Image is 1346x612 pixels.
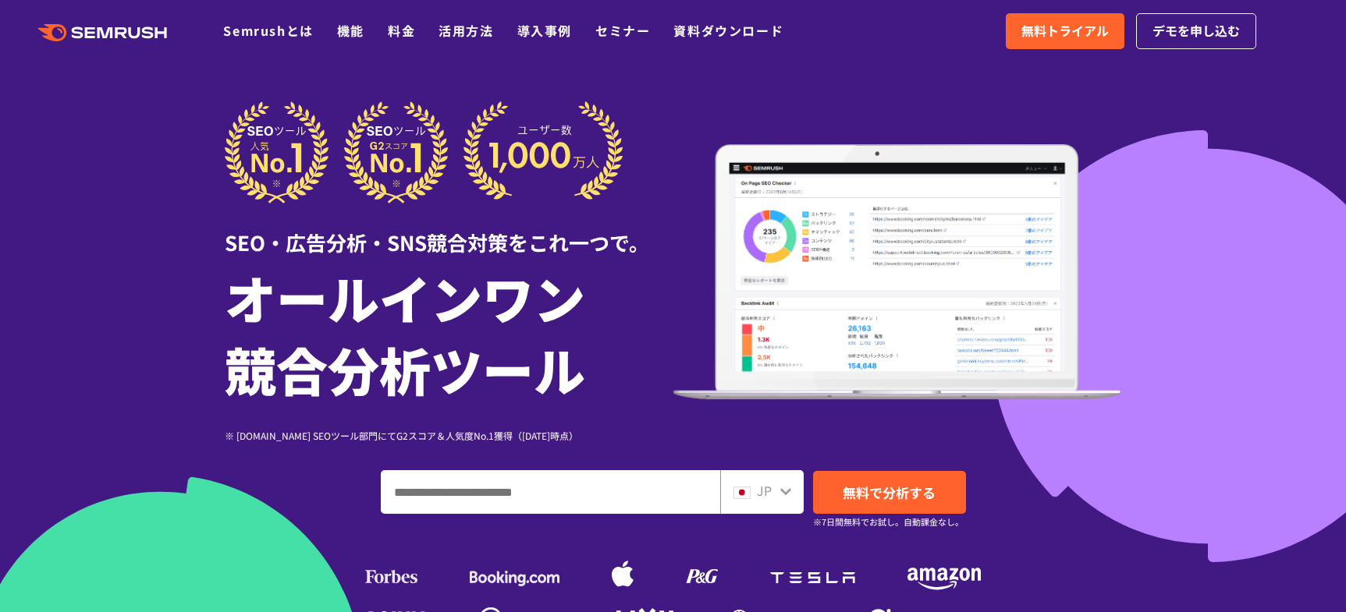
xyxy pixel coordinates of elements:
[1152,21,1240,41] span: デモを申し込む
[595,21,650,40] a: セミナー
[225,428,673,443] div: ※ [DOMAIN_NAME] SEOツール部門にてG2スコア＆人気度No.1獲得（[DATE]時点）
[439,21,493,40] a: 活用方法
[1021,21,1109,41] span: 無料トライアル
[225,261,673,405] h1: オールインワン 競合分析ツール
[223,21,313,40] a: Semrushとは
[382,471,719,513] input: ドメイン、キーワードまたはURLを入力してください
[813,515,964,529] small: ※7日間無料でお試し。自動課金なし。
[843,483,936,502] span: 無料で分析する
[337,21,364,40] a: 機能
[225,203,673,257] div: SEO・広告分析・SNS競合対策をこれ一つで。
[757,481,772,500] span: JP
[673,21,783,40] a: 資料ダウンロード
[1136,13,1256,49] a: デモを申し込む
[388,21,415,40] a: 料金
[1006,13,1124,49] a: 無料トライアル
[517,21,572,40] a: 導入事例
[813,471,966,514] a: 無料で分析する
